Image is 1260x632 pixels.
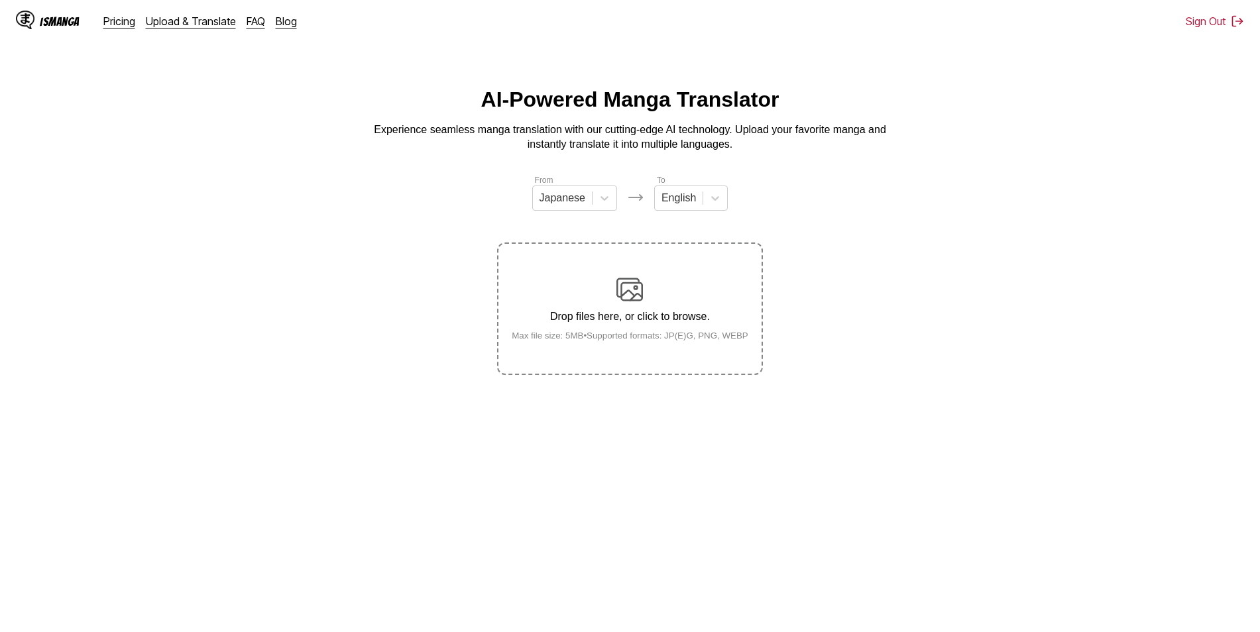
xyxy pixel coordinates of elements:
[146,15,236,28] a: Upload & Translate
[1231,15,1244,28] img: Sign out
[628,189,644,205] img: Languages icon
[481,87,779,112] h1: AI-Powered Manga Translator
[501,311,759,323] p: Drop files here, or click to browse.
[1186,15,1244,28] button: Sign Out
[365,123,895,152] p: Experience seamless manga translation with our cutting-edge AI technology. Upload your favorite m...
[40,15,80,28] div: IsManga
[16,11,103,32] a: IsManga LogoIsManga
[16,11,34,29] img: IsManga Logo
[501,331,759,341] small: Max file size: 5MB • Supported formats: JP(E)G, PNG, WEBP
[276,15,297,28] a: Blog
[657,176,665,185] label: To
[535,176,553,185] label: From
[247,15,265,28] a: FAQ
[103,15,135,28] a: Pricing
